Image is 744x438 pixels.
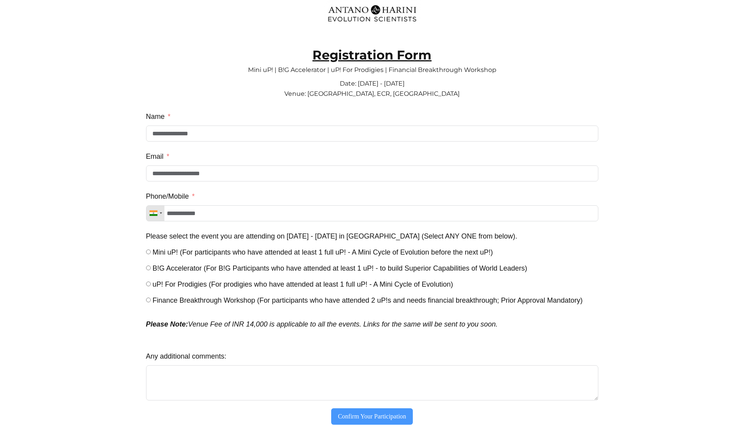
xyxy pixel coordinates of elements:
[146,189,195,203] label: Phone/Mobile
[146,149,169,163] label: Email
[146,206,164,221] div: Telephone country code
[146,282,151,286] input: uP! For Prodigies (For prodigies who have attended at least 1 full uP! - A Mini Cycle of Evolution)
[146,266,151,270] input: B!G Accelerator (For B!G Participants who have attended at least 1 uP! - to build Superior Capabi...
[153,280,453,288] span: uP! For Prodigies (For prodigies who have attended at least 1 full uP! - A Mini Cycle of Evolution)
[146,229,517,243] label: Please select the event you are attending on 18th - 21st Sep 2025 in Chennai (Select ANY ONE from...
[284,80,460,97] span: Date: [DATE] - [DATE] Venue: [GEOGRAPHIC_DATA], ECR, [GEOGRAPHIC_DATA]
[146,365,598,400] textarea: Any additional comments:
[146,320,498,328] em: Venue Fee of INR 14,000 is applicable to all the events. Links for the same will be sent to you s...
[146,165,598,181] input: Email
[146,349,227,363] label: Any additional comments:
[146,250,151,254] input: Mini uP! (For participants who have attended at least 1 full uP! - A Mini Cycle of Evolution befo...
[146,320,188,328] strong: Please Note:
[331,408,413,425] button: Confirm Your Participation
[146,298,151,302] input: Finance Breakthrough Workshop (For participants who have attended 2 uP!s and needs financial brea...
[146,205,598,221] input: Phone/Mobile
[153,248,493,256] span: Mini uP! (For participants who have attended at least 1 full uP! - A Mini Cycle of Evolution befo...
[153,296,583,304] span: Finance Breakthrough Workshop (For participants who have attended 2 uP!s and needs financial brea...
[312,47,432,63] strong: Registration Form
[146,109,171,124] label: Name
[153,264,527,272] span: B!G Accelerator (For B!G Participants who have attended at least 1 uP! - to build Superior Capabi...
[146,60,598,72] p: Mini uP! | B!G Accelerator | uP! For Prodigies | Financial Breakthrough Workshop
